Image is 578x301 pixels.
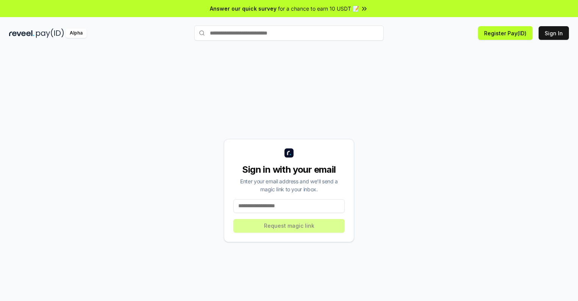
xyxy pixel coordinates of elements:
div: Sign in with your email [233,164,345,176]
button: Register Pay(ID) [478,26,533,40]
img: pay_id [36,28,64,38]
button: Sign In [539,26,569,40]
img: logo_small [284,148,294,158]
span: for a chance to earn 10 USDT 📝 [278,5,359,13]
div: Enter your email address and we’ll send a magic link to your inbox. [233,177,345,193]
img: reveel_dark [9,28,34,38]
span: Answer our quick survey [210,5,277,13]
div: Alpha [66,28,87,38]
